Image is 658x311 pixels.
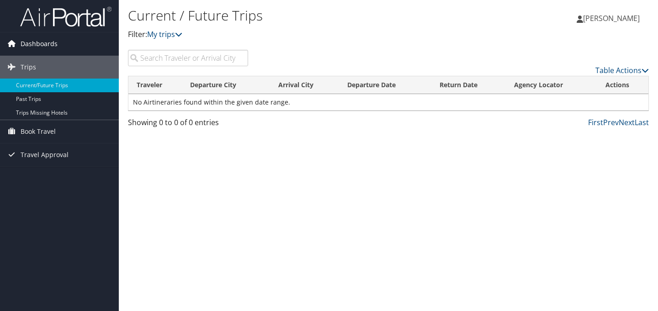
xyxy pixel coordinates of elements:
span: [PERSON_NAME] [583,13,640,23]
a: Last [635,117,649,127]
img: airportal-logo.png [20,6,111,27]
a: My trips [147,29,182,39]
th: Actions [597,76,648,94]
a: Prev [603,117,619,127]
th: Return Date: activate to sort column ascending [431,76,505,94]
th: Departure Date: activate to sort column descending [339,76,432,94]
a: [PERSON_NAME] [577,5,649,32]
h1: Current / Future Trips [128,6,475,25]
span: Travel Approval [21,143,69,166]
a: Table Actions [595,65,649,75]
span: Dashboards [21,32,58,55]
span: Book Travel [21,120,56,143]
th: Departure City: activate to sort column ascending [182,76,270,94]
input: Search Traveler or Arrival City [128,50,248,66]
div: Showing 0 to 0 of 0 entries [128,117,248,132]
a: First [588,117,603,127]
a: Next [619,117,635,127]
th: Traveler: activate to sort column ascending [128,76,182,94]
td: No Airtineraries found within the given date range. [128,94,648,111]
span: Trips [21,56,36,79]
p: Filter: [128,29,475,41]
th: Agency Locator: activate to sort column ascending [506,76,597,94]
th: Arrival City: activate to sort column ascending [270,76,339,94]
